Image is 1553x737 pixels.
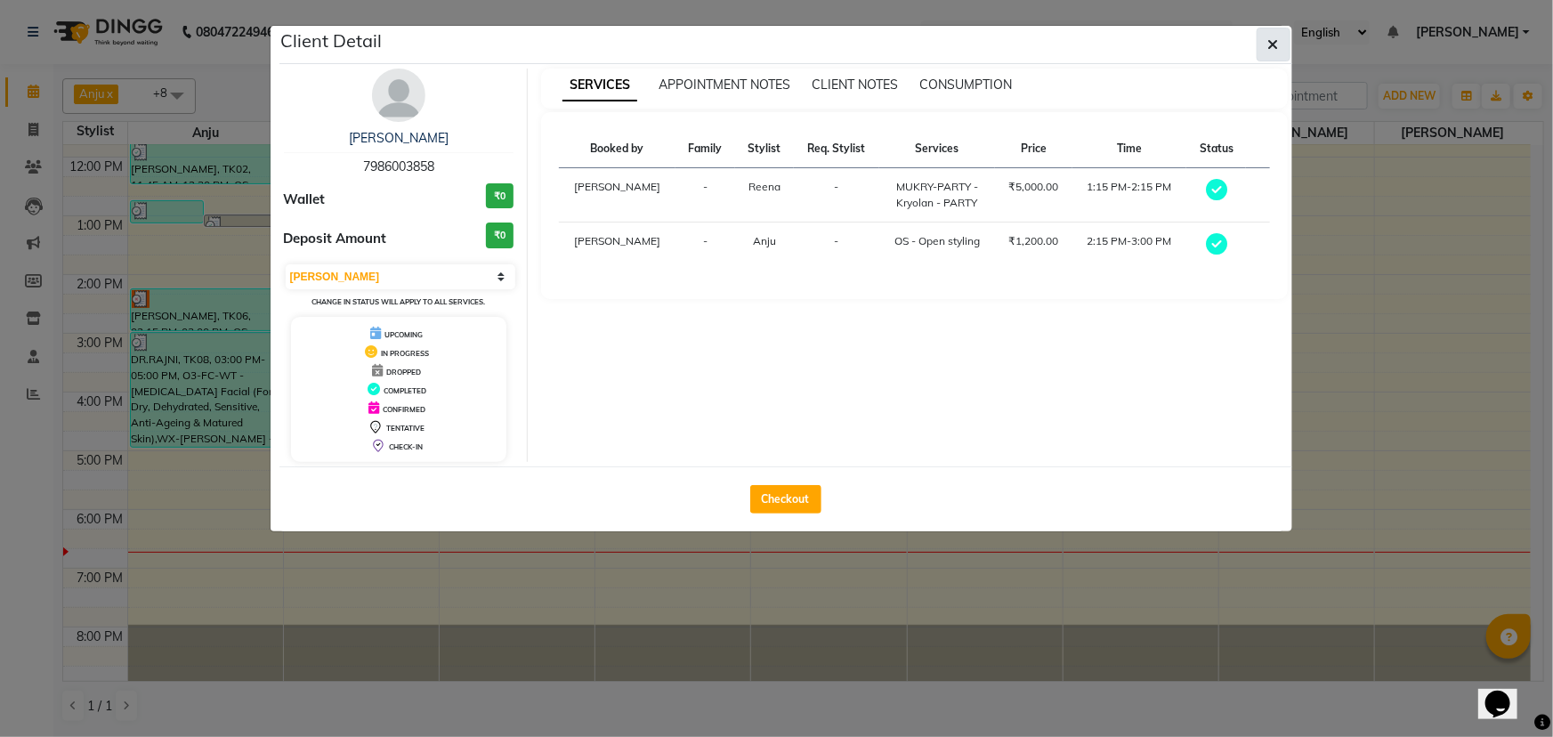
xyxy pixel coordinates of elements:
th: Family [675,130,735,168]
th: Booked by [559,130,675,168]
th: Services [879,130,995,168]
div: ₹1,200.00 [1006,233,1062,249]
span: CLIENT NOTES [812,77,898,93]
span: Reena [748,180,781,193]
h5: Client Detail [281,28,383,54]
td: - [675,168,735,223]
th: Req. Stylist [794,130,879,168]
span: UPCOMING [384,330,423,339]
span: Deposit Amount [284,229,387,249]
div: MUKRY-PARTY - Kryolan - PARTY [890,179,984,211]
span: Anju [753,234,776,247]
a: [PERSON_NAME] [349,130,449,146]
span: COMPLETED [384,386,426,395]
iframe: chat widget [1478,666,1535,719]
td: 1:15 PM-2:15 PM [1072,168,1187,223]
th: Price [995,130,1072,168]
h3: ₹0 [486,183,514,209]
span: CHECK-IN [389,442,423,451]
td: - [794,223,879,268]
div: OS - Open styling [890,233,984,249]
span: Wallet [284,190,326,210]
span: APPOINTMENT NOTES [659,77,790,93]
td: - [794,168,879,223]
td: 2:15 PM-3:00 PM [1072,223,1187,268]
td: - [675,223,735,268]
span: CONSUMPTION [919,77,1012,93]
span: IN PROGRESS [381,349,429,358]
span: TENTATIVE [386,424,425,433]
div: ₹5,000.00 [1006,179,1062,195]
small: Change in status will apply to all services. [311,297,485,306]
img: avatar [372,69,425,122]
span: SERVICES [562,69,637,101]
button: Checkout [750,485,821,514]
span: CONFIRMED [383,405,425,414]
span: DROPPED [386,368,421,377]
td: [PERSON_NAME] [559,168,675,223]
td: [PERSON_NAME] [559,223,675,268]
th: Stylist [735,130,794,168]
span: 7986003858 [363,158,434,174]
h3: ₹0 [486,223,514,248]
th: Time [1072,130,1187,168]
th: Status [1186,130,1246,168]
